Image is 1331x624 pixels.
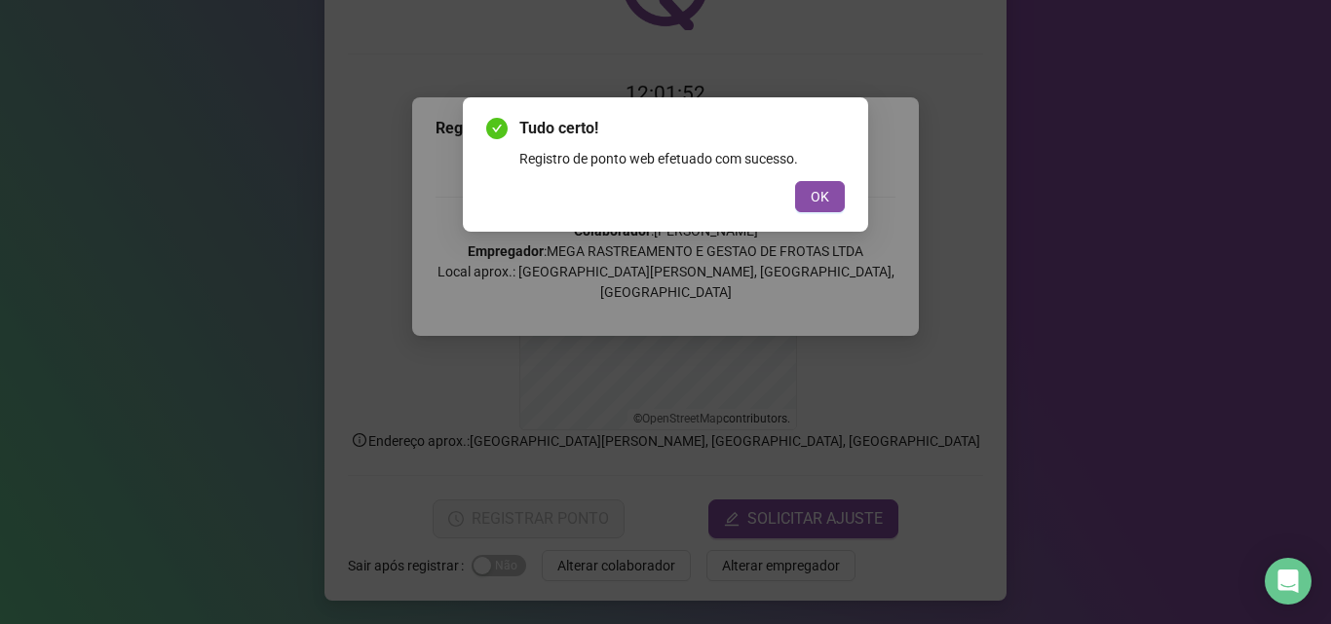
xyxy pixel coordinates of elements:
[519,148,845,169] div: Registro de ponto web efetuado com sucesso.
[795,181,845,212] button: OK
[1265,558,1312,605] div: Open Intercom Messenger
[486,118,508,139] span: check-circle
[811,186,829,207] span: OK
[519,117,845,140] span: Tudo certo!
